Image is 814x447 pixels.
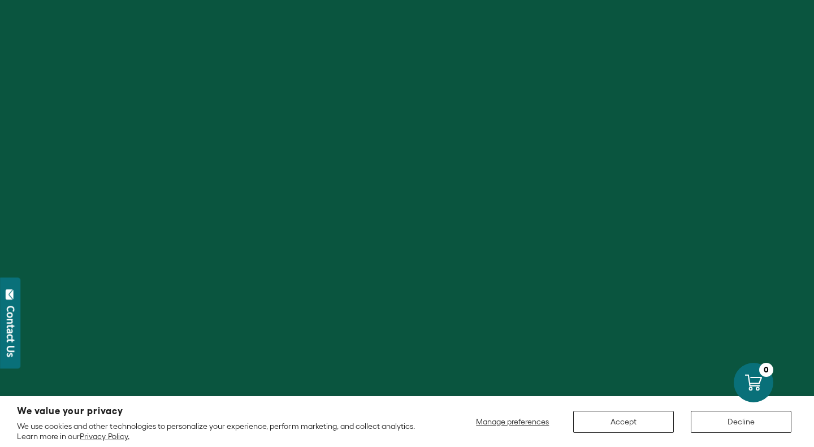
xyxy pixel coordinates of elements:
button: Decline [691,411,791,433]
button: Accept [573,411,674,433]
a: Privacy Policy. [80,432,129,441]
div: Contact Us [5,306,16,357]
span: Manage preferences [476,417,549,426]
p: We use cookies and other technologies to personalize your experience, perform marketing, and coll... [17,421,430,441]
div: 0 [759,363,773,377]
h2: We value your privacy [17,406,430,416]
button: Manage preferences [469,411,556,433]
